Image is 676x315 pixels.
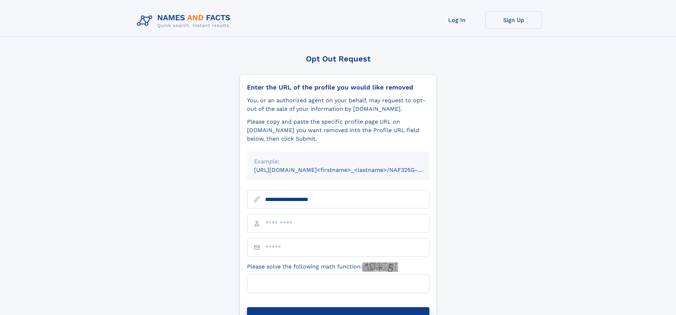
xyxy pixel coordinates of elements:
small: [URL][DOMAIN_NAME]<firstname>_<lastname>/NAF325G-xxxxxxxx [254,167,443,173]
div: Example: [254,157,422,166]
img: Logo Names and Facts [134,11,236,31]
div: Enter the URL of the profile you would like removed [247,83,429,91]
a: Log In [429,11,485,29]
a: Sign Up [485,11,542,29]
label: Please solve the following math function: [247,262,398,272]
div: You, or an authorized agent on your behalf, may request to opt-out of the sale of your informatio... [247,96,429,113]
div: Please copy and paste the specific profile page URL on [DOMAIN_NAME] you want removed into the Pr... [247,118,429,143]
div: Opt Out Request [240,54,437,63]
